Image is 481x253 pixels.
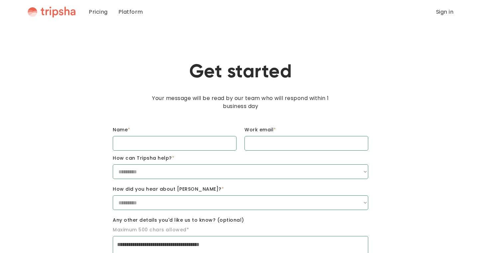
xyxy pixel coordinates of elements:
[28,6,76,18] a: home
[189,61,292,84] h1: Get started
[436,8,454,16] a: Sign in
[28,6,76,18] img: Tripsha Logo
[113,126,237,133] label: Name
[436,9,454,15] div: Sign in
[113,155,368,162] label: How can Tripsha help?
[151,94,330,110] p: Your message will be read by our team who will respond within 1 business day
[113,226,189,233] label: Maximum 500 chars allowed*
[113,186,368,193] label: How did you hear about [PERSON_NAME]?
[113,217,368,224] label: Any other details you'd like us to know? (optional)
[244,126,368,133] label: Work email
